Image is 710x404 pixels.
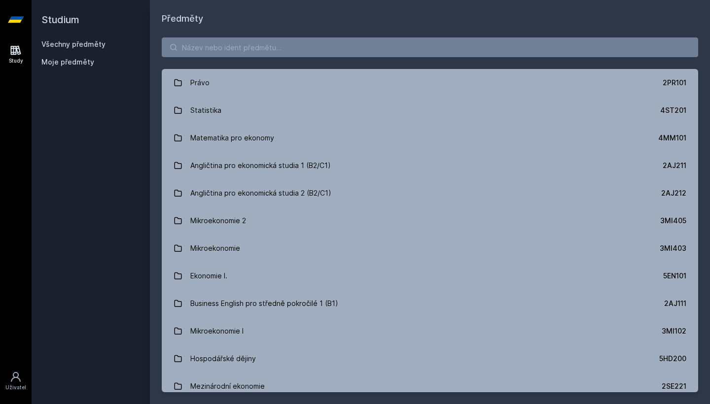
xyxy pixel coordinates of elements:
div: 4ST201 [660,105,686,115]
div: 2PR101 [663,78,686,88]
div: 5HD200 [659,354,686,364]
div: Angličtina pro ekonomická studia 1 (B2/C1) [190,156,331,175]
a: Statistika 4ST201 [162,97,698,124]
div: Mezinárodní ekonomie [190,376,265,396]
div: Study [9,57,23,65]
input: Název nebo ident předmětu… [162,37,698,57]
div: Mikroekonomie 2 [190,211,246,231]
h1: Předměty [162,12,698,26]
a: Study [2,39,30,69]
a: Angličtina pro ekonomická studia 2 (B2/C1) 2AJ212 [162,179,698,207]
a: Hospodářské dějiny 5HD200 [162,345,698,372]
a: Matematika pro ekonomy 4MM101 [162,124,698,152]
div: Ekonomie I. [190,266,227,286]
div: 3MI102 [662,326,686,336]
span: Moje předměty [41,57,94,67]
div: 2SE221 [662,381,686,391]
div: 2AJ212 [661,188,686,198]
a: Angličtina pro ekonomická studia 1 (B2/C1) 2AJ211 [162,152,698,179]
div: 2AJ111 [664,299,686,308]
a: Právo 2PR101 [162,69,698,97]
div: Mikroekonomie I [190,321,244,341]
div: Statistika [190,101,221,120]
a: Mikroekonomie 2 3MI405 [162,207,698,235]
div: Angličtina pro ekonomická studia 2 (B2/C1) [190,183,331,203]
a: Mikroekonomie 3MI403 [162,235,698,262]
a: Všechny předměty [41,40,106,48]
div: 4MM101 [658,133,686,143]
div: 2AJ211 [663,161,686,170]
div: Matematika pro ekonomy [190,128,274,148]
div: Hospodářské dějiny [190,349,256,369]
div: Právo [190,73,210,93]
div: Uživatel [5,384,26,391]
div: 3MI403 [660,243,686,253]
div: 3MI405 [660,216,686,226]
a: Business English pro středně pokročilé 1 (B1) 2AJ111 [162,290,698,317]
a: Ekonomie I. 5EN101 [162,262,698,290]
a: Uživatel [2,366,30,396]
a: Mikroekonomie I 3MI102 [162,317,698,345]
div: Mikroekonomie [190,238,240,258]
div: 5EN101 [663,271,686,281]
div: Business English pro středně pokročilé 1 (B1) [190,294,338,313]
a: Mezinárodní ekonomie 2SE221 [162,372,698,400]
